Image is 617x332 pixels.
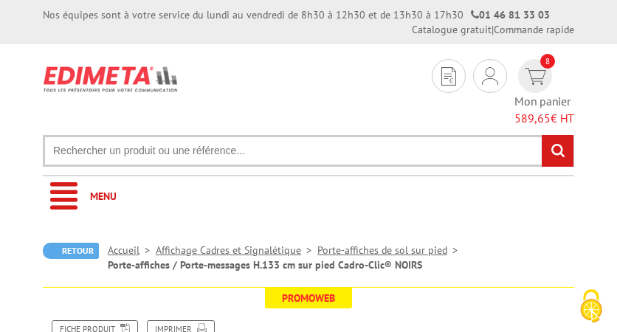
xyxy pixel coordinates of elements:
img: devis rapide [525,68,546,85]
div: | [412,22,574,37]
a: Retour [43,243,99,259]
input: Rechercher un produit ou une référence... [43,135,574,167]
img: Edimeta [43,59,179,99]
img: devis rapide [441,67,456,86]
div: Nos équipes sont à votre service du lundi au vendredi de 8h30 à 12h30 et de 13h30 à 17h30 [43,7,550,22]
a: Affichage Cadres et Signalétique [156,243,317,257]
li: Porte-affiches / Porte-messages H.133 cm sur pied Cadro-Clic® NOIRS [108,257,422,272]
span: Promoweb [265,288,352,308]
img: devis rapide [482,67,498,85]
input: rechercher [542,135,573,167]
span: 589,65 [514,111,551,125]
a: Commande rapide [494,23,574,36]
a: Menu [43,176,574,217]
a: devis rapide 8 Mon panier 589,65€ HT [514,59,574,127]
span: € HT [514,110,574,127]
strong: 01 46 81 33 03 [471,8,550,21]
span: Menu [90,190,117,203]
span: 8 [540,54,555,69]
span: Mon panier [514,93,574,127]
a: Porte-affiches de sol sur pied [317,243,463,257]
button: Cookies (fenêtre modale) [565,282,617,332]
a: Catalogue gratuit [412,23,492,36]
img: Cookies (fenêtre modale) [573,288,610,325]
a: Accueil [108,243,156,257]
